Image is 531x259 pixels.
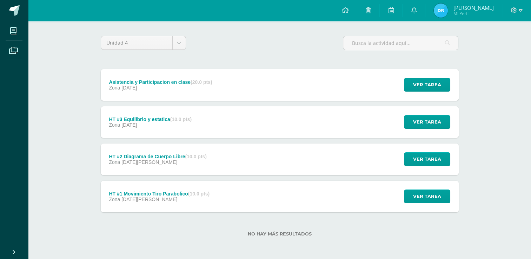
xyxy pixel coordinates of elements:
[453,11,493,16] span: Mi Perfil
[170,117,192,122] strong: (10.0 pts)
[185,154,206,159] strong: (10.0 pts)
[434,4,448,18] img: cdec160f2c50c3310a63869b1866c3b4.png
[109,191,210,197] div: HT #1 Movimiento Tiro Parabolico
[404,190,450,203] button: Ver tarea
[121,85,137,91] span: [DATE]
[453,4,493,11] span: [PERSON_NAME]
[109,154,207,159] div: HT #2 Diagrama de Cuerpo Libre
[413,190,441,203] span: Ver tarea
[109,85,120,91] span: Zona
[121,159,177,165] span: [DATE][PERSON_NAME]
[109,159,120,165] span: Zona
[413,78,441,91] span: Ver tarea
[404,78,450,92] button: Ver tarea
[188,191,210,197] strong: (10.0 pts)
[413,115,441,128] span: Ver tarea
[404,115,450,129] button: Ver tarea
[109,122,120,128] span: Zona
[413,153,441,166] span: Ver tarea
[343,36,458,50] input: Busca la actividad aquí...
[121,197,177,202] span: [DATE][PERSON_NAME]
[109,117,192,122] div: HT #3 Equilibrio y estatica
[101,231,459,237] label: No hay más resultados
[106,36,167,49] span: Unidad 4
[121,122,137,128] span: [DATE]
[101,36,186,49] a: Unidad 4
[404,152,450,166] button: Ver tarea
[109,79,212,85] div: Asistencia y Participacion en clase
[191,79,212,85] strong: (20.0 pts)
[109,197,120,202] span: Zona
